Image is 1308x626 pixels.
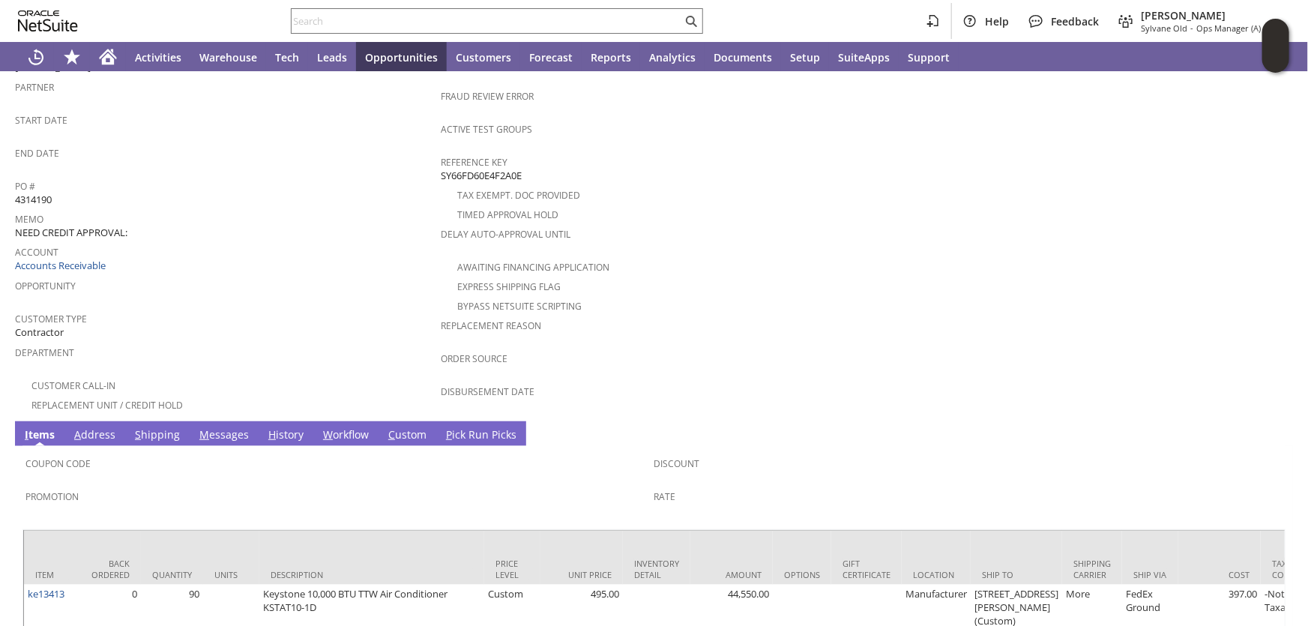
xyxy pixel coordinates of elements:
a: Opportunity [15,280,76,292]
a: Fraud Review Error [441,90,534,103]
span: [PERSON_NAME] [1141,8,1281,22]
a: Rate [654,490,676,503]
span: C [388,427,395,442]
a: Tax Exempt. Doc Provided [457,189,580,202]
span: Tech [275,50,299,64]
a: Custom [385,427,430,444]
a: Customers [447,42,520,72]
div: Item [35,569,69,580]
a: Leads [308,42,356,72]
span: Activities [135,50,181,64]
span: Leads [317,50,347,64]
span: Contractor [15,325,64,340]
div: Quantity [152,569,192,580]
a: End Date [15,147,59,160]
a: Customer Call-in [31,379,115,392]
div: Options [784,569,820,580]
span: NEED CREDIT APPROVAL: [15,226,127,240]
span: H [268,427,276,442]
a: Pick Run Picks [442,427,520,444]
a: Delay Auto-Approval Until [441,228,570,241]
span: Reports [591,50,631,64]
a: Timed Approval Hold [457,208,558,221]
div: Tax Code [1272,558,1306,580]
svg: Home [99,48,117,66]
a: Analytics [640,42,705,72]
a: Workflow [319,427,373,444]
div: Inventory Detail [634,558,679,580]
a: PO # [15,180,35,193]
a: Accounts Receivable [15,259,106,272]
a: Tech [266,42,308,72]
div: Shipping Carrier [1073,558,1111,580]
a: ke13413 [28,587,64,601]
iframe: Click here to launch Oracle Guided Learning Help Panel [1262,19,1289,73]
div: Amount [702,569,762,580]
a: Replacement Unit / Credit Hold [31,399,183,412]
a: Express Shipping Flag [457,280,561,293]
span: Customers [456,50,511,64]
a: Address [70,427,119,444]
a: Discount [654,457,700,470]
span: Help [985,14,1009,28]
a: Coupon Code [25,457,91,470]
a: Promotion [25,490,79,503]
a: Reference Key [441,156,507,169]
span: P [446,427,452,442]
div: Unit Price [552,569,612,580]
span: W [323,427,333,442]
a: Items [21,427,58,444]
a: Messages [196,427,253,444]
div: Units [214,569,248,580]
svg: logo [18,10,78,31]
a: Department [15,346,74,359]
div: Shortcuts [54,42,90,72]
a: Account [15,246,58,259]
span: Warehouse [199,50,257,64]
span: Sylvane Old [1141,22,1187,34]
span: - [1190,22,1193,34]
span: Setup [790,50,820,64]
span: Ops Manager (A) (F2L) [1196,22,1281,34]
span: Feedback [1051,14,1099,28]
div: Cost [1190,569,1250,580]
span: 4314190 [15,193,52,207]
a: Home [90,42,126,72]
svg: Shortcuts [63,48,81,66]
a: SuiteApps [829,42,899,72]
span: Oracle Guided Learning Widget. To move around, please hold and drag [1262,46,1289,73]
span: Forecast [529,50,573,64]
a: History [265,427,307,444]
div: Back Ordered [91,558,130,580]
div: Gift Certificate [843,558,890,580]
svg: Search [682,12,700,30]
a: Reports [582,42,640,72]
svg: Recent Records [27,48,45,66]
span: M [199,427,209,442]
a: Start Date [15,114,67,127]
span: SY66FD60E4F2A0E [441,169,522,183]
span: Analytics [649,50,696,64]
a: Activities [126,42,190,72]
a: Order Source [441,352,507,365]
a: Replacement reason [441,319,541,332]
a: Bypass NetSuite Scripting [457,300,582,313]
a: Forecast [520,42,582,72]
div: Ship Via [1133,569,1167,580]
input: Search [292,12,682,30]
a: Setup [781,42,829,72]
span: S [135,427,141,442]
div: Ship To [982,569,1051,580]
a: Opportunities [356,42,447,72]
a: Unrolled view on [1266,424,1284,442]
span: SuiteApps [838,50,890,64]
a: Awaiting Financing Application [457,261,609,274]
a: Warehouse [190,42,266,72]
div: Price Level [495,558,529,580]
span: I [25,427,28,442]
a: Support [899,42,959,72]
span: A [74,427,81,442]
span: Support [908,50,950,64]
a: Shipping [131,427,184,444]
a: Partner [15,81,54,94]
